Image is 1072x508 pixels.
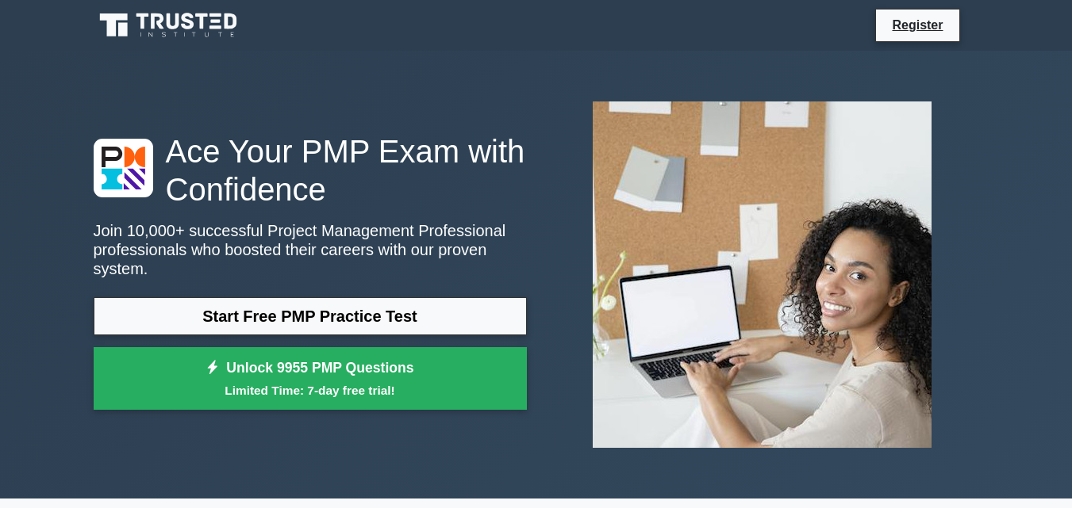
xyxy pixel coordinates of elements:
[94,297,527,335] a: Start Free PMP Practice Test
[94,132,527,208] h1: Ace Your PMP Exam with Confidence
[113,381,507,399] small: Limited Time: 7-day free trial!
[94,347,527,411] a: Unlock 9955 PMP QuestionsLimited Time: 7-day free trial!
[882,15,952,35] a: Register
[94,221,527,278] p: Join 10,000+ successful Project Management Professional professionals who boosted their careers w...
